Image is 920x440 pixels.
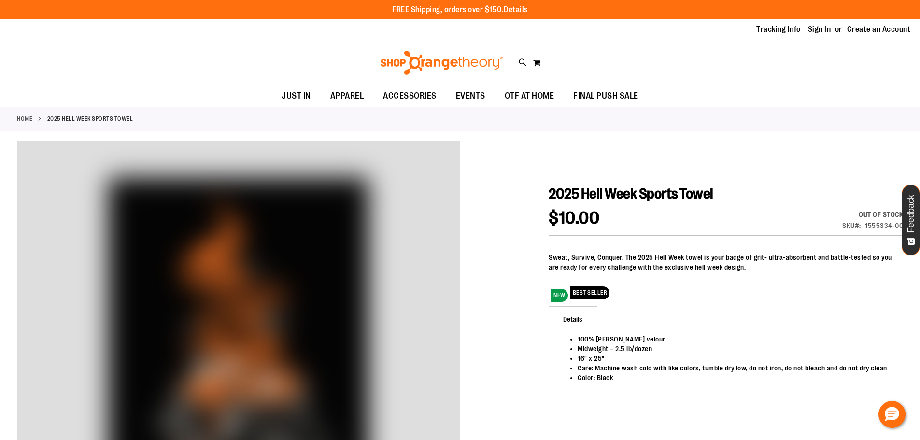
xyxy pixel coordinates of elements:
a: APPAREL [321,85,374,107]
strong: 2025 Hell Week Sports Towel [47,114,133,123]
div: Availability [842,210,903,219]
a: JUST IN [272,85,321,107]
li: Color: Black [578,373,893,383]
a: ACCESSORIES [373,85,446,107]
span: NEW [551,289,568,302]
strong: SKU [842,222,861,229]
a: Tracking Info [756,24,801,35]
span: 2025 Hell Week Sports Towel [549,185,713,202]
li: Care: Machine wash cold with like colors, tumble dry low, do not iron, do not bleach and do not d... [578,363,893,373]
span: OTF AT HOME [505,85,554,107]
span: BEST SELLER [570,286,610,299]
a: EVENTS [446,85,495,107]
span: FINAL PUSH SALE [573,85,638,107]
a: Create an Account [847,24,911,35]
div: Sweat, Survive, Conquer. The 2025 Hell Week towel is your badge of grit- ultra-absorbent and batt... [549,253,903,272]
span: Details [549,306,597,331]
p: FREE Shipping, orders over $150. [392,4,528,15]
li: 16" x 25" [578,354,893,363]
span: $10.00 [549,208,599,228]
button: Feedback - Show survey [902,185,920,255]
a: FINAL PUSH SALE [564,85,648,107]
a: OTF AT HOME [495,85,564,107]
a: Sign In [808,24,831,35]
li: 100% [PERSON_NAME] velour [578,334,893,344]
li: Midweight – 2.5 lb/dozen [578,344,893,354]
div: 1555334-00 [865,221,903,230]
a: Details [504,5,528,14]
button: Hello, have a question? Let’s chat. [878,401,906,428]
a: Home [17,114,32,123]
span: ACCESSORIES [383,85,437,107]
span: Out of stock [859,211,903,218]
span: Feedback [906,195,916,233]
img: Shop Orangetheory [379,51,504,75]
span: JUST IN [282,85,311,107]
span: EVENTS [456,85,485,107]
span: APPAREL [330,85,364,107]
